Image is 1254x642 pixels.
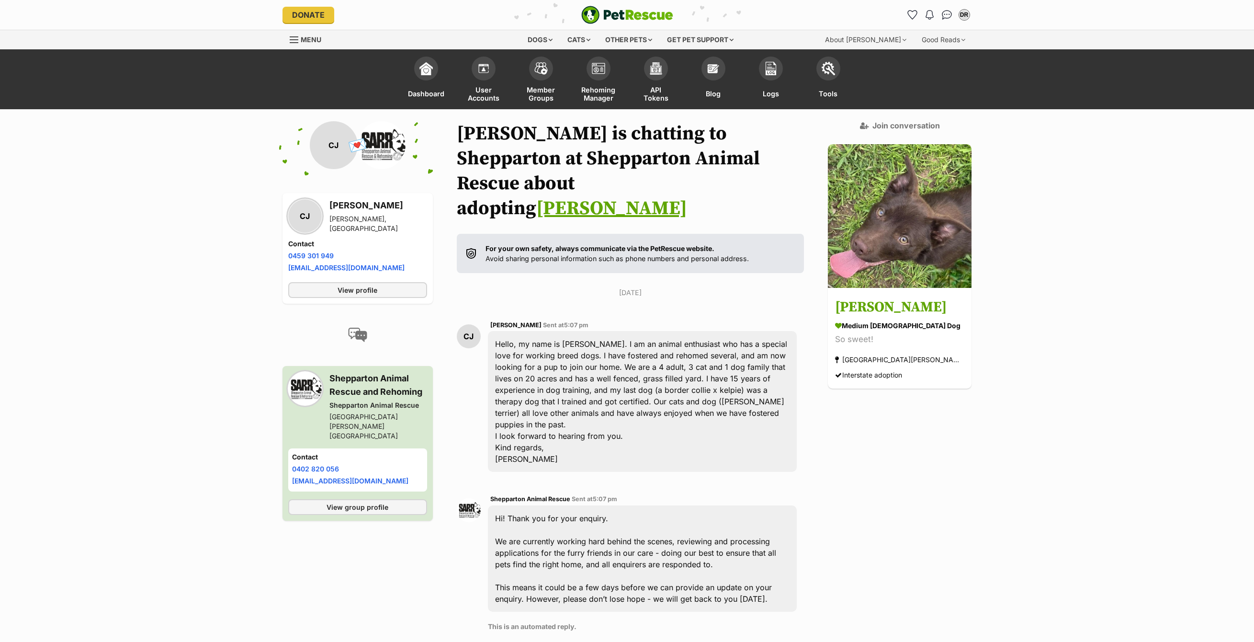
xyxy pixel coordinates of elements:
span: Rehoming Manager [581,85,615,102]
span: Dashboard [408,85,444,102]
span: View group profile [327,502,388,512]
a: 0459 301 949 [288,252,334,260]
a: API Tokens [627,52,685,109]
a: PetRescue [581,6,673,24]
h3: [PERSON_NAME] [329,199,427,212]
a: Tools [800,52,857,109]
div: CJ [457,324,481,348]
ul: Account quick links [905,7,972,23]
img: Abel [828,144,972,288]
span: 💌 [347,135,368,156]
span: [PERSON_NAME] [490,321,542,329]
div: CJ [288,199,322,233]
a: [EMAIL_ADDRESS][DOMAIN_NAME] [288,264,405,272]
img: group-profile-icon-3fa3cf56718a62981997c0bc7e787c4b2cf8bcc04b72c1350f741eb67cf2f40e.svg [592,63,605,74]
img: tools-icon-677f8b7d46040df57c17cb185196fc8e01b2b03676c49af7ba82c462532e62ee.svg [822,62,835,75]
button: My account [957,7,972,23]
img: dashboard-icon-eb2f2d2d3e046f16d808141f083e7271f6b2e854fb5c12c21221c1fb7104beca.svg [419,62,433,75]
a: Rehoming Manager [570,52,627,109]
a: [PERSON_NAME] medium [DEMOGRAPHIC_DATA] Dog So sweet! [GEOGRAPHIC_DATA][PERSON_NAME][GEOGRAPHIC_D... [828,290,972,389]
p: [DATE] [457,287,804,298]
span: Logs [763,85,779,102]
div: Get pet support [660,30,740,49]
div: So sweet! [835,333,964,346]
p: This is an automated reply. [488,621,797,631]
div: [GEOGRAPHIC_DATA][PERSON_NAME][GEOGRAPHIC_DATA] [329,412,427,441]
a: Dashboard [397,52,455,109]
div: medium [DEMOGRAPHIC_DATA] Dog [835,321,964,331]
div: Shepparton Animal Rescue [329,401,427,410]
span: Shepparton Animal Rescue [490,495,570,503]
img: blogs-icon-e71fceff818bbaa76155c998696f2ea9b8fc06abc828b24f45ee82a475c2fd99.svg [707,62,720,75]
a: View group profile [288,499,427,515]
img: logs-icon-5bf4c29380941ae54b88474b1138927238aebebbc450bc62c8517511492d5a22.svg [764,62,778,75]
a: Logs [742,52,800,109]
a: Favourites [905,7,920,23]
div: DR [960,10,969,20]
a: 0402 820 056 [292,465,339,473]
span: Sent at [543,321,588,329]
a: User Accounts [455,52,512,109]
span: Menu [301,35,321,44]
div: [PERSON_NAME], [GEOGRAPHIC_DATA] [329,214,427,233]
div: Good Reads [915,30,972,49]
span: 5:07 pm [564,321,588,329]
div: Cats [561,30,597,49]
span: Blog [706,85,721,102]
div: Dogs [521,30,559,49]
a: Member Groups [512,52,570,109]
p: Avoid sharing personal information such as phone numbers and personal address. [486,243,749,264]
img: api-icon-849e3a9e6f871e3acf1f60245d25b4cd0aad652aa5f5372336901a6a67317bd8.svg [649,62,663,75]
img: logo-e224e6f780fb5917bec1dbf3a21bbac754714ae5b6737aabdf751b685950b380.svg [581,6,673,24]
h4: Contact [292,452,423,462]
span: User Accounts [467,85,500,102]
span: API Tokens [639,85,673,102]
img: members-icon-d6bcda0bfb97e5ba05b48644448dc2971f67d37433e5abca221da40c41542bd5.svg [477,62,490,75]
a: Join conversation [860,121,940,130]
span: Sent at [572,495,617,503]
h3: Shepparton Animal Rescue and Rehoming [329,372,427,399]
div: Interstate adoption [835,369,902,382]
h1: [PERSON_NAME] is chatting to Shepparton at Shepparton Animal Rescue about adopting [457,121,804,221]
a: View profile [288,282,427,298]
img: team-members-icon-5396bd8760b3fe7c0b43da4ab00e1e3bb1a5d9ba89233759b79545d2d3fc5d0d.svg [534,62,548,75]
span: Tools [819,85,837,102]
strong: For your own safety, always communicate via the PetRescue website. [486,244,714,252]
h4: Contact [288,239,427,249]
span: View profile [338,285,377,295]
img: Shepparton Animal Rescue profile pic [457,498,481,522]
div: Other pets [599,30,659,49]
a: Blog [685,52,742,109]
span: Member Groups [524,85,558,102]
div: Hi! Thank you for your enquiry. We are currently working hard behind the scenes, reviewing and pr... [488,505,797,612]
a: Donate [282,7,334,23]
img: chat-41dd97257d64d25036548639549fe6c8038ab92f7586957e7f3b1b290dea8141.svg [942,10,952,20]
img: Shepparton Animal Rescue profile pic [358,121,406,169]
img: conversation-icon-4a6f8262b818ee0b60e3300018af0b2d0b884aa5de6e9bcb8d3d4eeb1a70a7c4.svg [348,328,367,342]
button: Notifications [922,7,938,23]
div: About [PERSON_NAME] [818,30,913,49]
a: [PERSON_NAME] [536,196,687,220]
div: CJ [310,121,358,169]
a: [EMAIL_ADDRESS][DOMAIN_NAME] [292,477,408,485]
div: Hello, my name is [PERSON_NAME]. I am an animal enthusiast who has a special love for working bre... [488,331,797,472]
a: Conversations [939,7,955,23]
img: notifications-46538b983faf8c2785f20acdc204bb7945ddae34d4c08c2a6579f10ce5e182be.svg [926,10,933,20]
span: 5:07 pm [593,495,617,503]
a: Menu [290,30,328,47]
div: [GEOGRAPHIC_DATA][PERSON_NAME][GEOGRAPHIC_DATA] [835,354,964,367]
img: Shepparton Animal Rescue profile pic [288,372,322,405]
h3: [PERSON_NAME] [835,297,964,319]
